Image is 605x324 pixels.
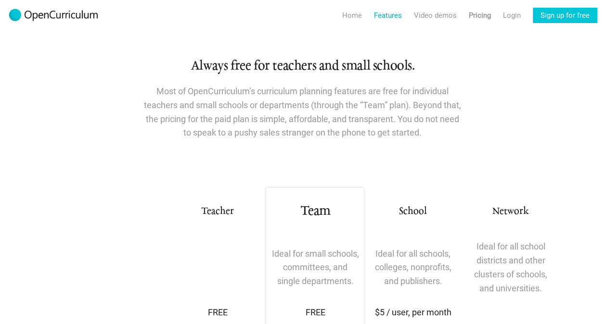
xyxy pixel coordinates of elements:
h3: Teacher [174,205,261,219]
a: Sign up for free [533,8,597,23]
h1: Team [271,203,359,220]
a: Home [342,8,362,23]
div: FREE [174,306,261,320]
img: 2017-logo-m.png [8,8,99,23]
a: Features [374,8,402,23]
a: Video demos [414,8,457,23]
h3: School [369,205,457,219]
p: Ideal for all school districts and other clusters of schools, and universities. [467,240,554,295]
div: FREE [271,306,359,320]
h3: Network [467,205,554,219]
div: $5 / user, per month [369,306,457,320]
p: Ideal for all schools, colleges, nonprofits, and publishers. [369,247,457,288]
p: Ideal for small schools, committees, and single departments. [271,247,359,288]
a: Pricing [469,8,491,23]
p: Most of OpenCurriculum’s curriculum planning features are free for individual teachers and small ... [144,85,462,140]
h1: Always free for teachers and small schools. [45,58,559,75]
a: Login [503,8,521,23]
